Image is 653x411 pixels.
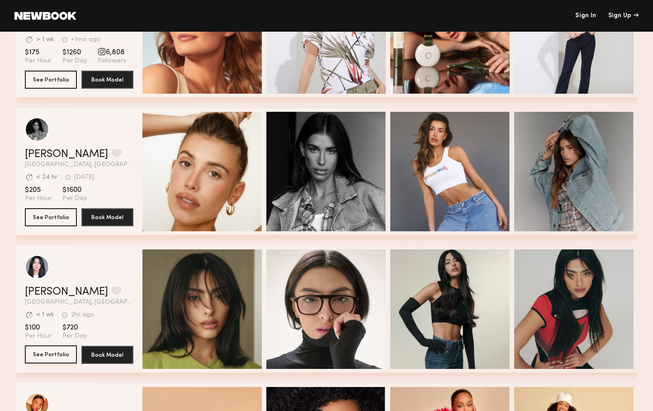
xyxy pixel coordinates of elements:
div: < 24 hr [36,174,57,181]
div: +1mo ago [71,37,101,43]
button: See Portfolio [25,71,77,89]
span: Per Hour [25,57,52,65]
span: 6,808 [98,48,126,57]
a: See Portfolio [25,346,77,364]
span: Per Hour [25,332,52,340]
button: Book Model [81,208,133,226]
span: [GEOGRAPHIC_DATA], [GEOGRAPHIC_DATA] [25,299,133,306]
button: Book Model [81,346,133,364]
div: 2hr ago [71,312,95,318]
span: Per Day [62,195,87,203]
span: $205 [25,186,52,195]
span: $1600 [62,186,87,195]
span: [GEOGRAPHIC_DATA], [GEOGRAPHIC_DATA] [25,162,133,168]
a: [PERSON_NAME] [25,287,108,297]
span: $175 [25,48,52,57]
span: $100 [25,323,52,332]
span: $720 [62,323,87,332]
button: Book Model [81,71,133,89]
span: Followers [98,57,126,65]
span: $1260 [62,48,87,57]
span: Per Day [62,332,87,340]
a: [PERSON_NAME] [25,149,108,160]
div: < 1 wk [36,312,54,318]
div: [DATE] [74,174,94,181]
div: > 1 wk [36,37,54,43]
span: Per Hour [25,195,52,203]
button: See Portfolio [25,208,77,226]
a: Sign In [575,13,596,19]
span: Per Day [62,57,87,65]
button: See Portfolio [25,345,77,363]
div: Sign Up [608,13,639,19]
